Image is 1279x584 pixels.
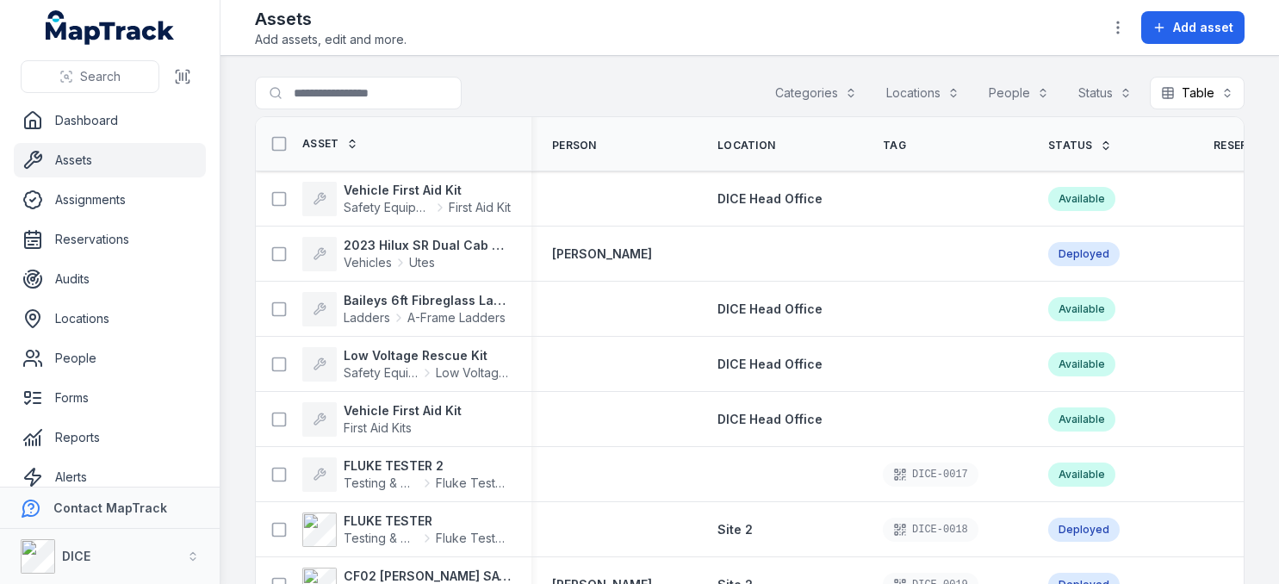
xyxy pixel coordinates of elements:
[1048,297,1115,321] div: Available
[717,411,823,428] a: DICE Head Office
[1141,11,1245,44] button: Add asset
[875,77,971,109] button: Locations
[14,460,206,494] a: Alerts
[344,309,390,326] span: Ladders
[883,518,978,542] div: DICE-0018
[436,530,511,547] span: Fluke Testers
[1067,77,1143,109] button: Status
[1048,242,1120,266] div: Deployed
[1048,463,1115,487] div: Available
[717,190,823,208] a: DICE Head Office
[53,500,167,515] strong: Contact MapTrack
[1048,139,1112,152] a: Status
[302,137,339,151] span: Asset
[344,420,412,435] span: First Aid Kits
[1150,77,1245,109] button: Table
[717,139,775,152] span: Location
[80,68,121,85] span: Search
[344,237,511,254] strong: 2023 Hilux SR Dual Cab Trayback Utility
[883,463,978,487] div: DICE-0017
[552,245,652,263] a: [PERSON_NAME]
[409,254,435,271] span: Utes
[255,7,407,31] h2: Assets
[302,182,511,216] a: Vehicle First Aid KitSafety EquipmentFirst Aid Kit
[764,77,868,109] button: Categories
[717,356,823,373] a: DICE Head Office
[344,182,511,199] strong: Vehicle First Aid Kit
[344,475,419,492] span: Testing & Measuring Equipment
[1048,187,1115,211] div: Available
[436,475,511,492] span: Fluke Testers
[302,137,358,151] a: Asset
[552,139,597,152] span: Person
[1048,352,1115,376] div: Available
[717,522,753,537] span: Site 2
[14,341,206,376] a: People
[14,143,206,177] a: Assets
[717,191,823,206] span: DICE Head Office
[344,199,432,216] span: Safety Equipment
[1173,19,1233,36] span: Add asset
[1048,407,1115,432] div: Available
[978,77,1060,109] button: People
[14,301,206,336] a: Locations
[14,262,206,296] a: Audits
[344,292,511,309] strong: Baileys 6ft Fibreglass Ladder
[717,521,753,538] a: Site 2
[255,31,407,48] span: Add assets, edit and more.
[1048,139,1093,152] span: Status
[436,364,511,382] span: Low Voltage Rescue Kit
[14,222,206,257] a: Reservations
[344,513,511,530] strong: FLUKE TESTER
[14,183,206,217] a: Assignments
[302,457,511,492] a: FLUKE TESTER 2Testing & Measuring EquipmentFluke Testers
[14,381,206,415] a: Forms
[302,237,511,271] a: 2023 Hilux SR Dual Cab Trayback UtilityVehiclesUtes
[302,292,511,326] a: Baileys 6ft Fibreglass LadderLaddersA-Frame Ladders
[344,364,419,382] span: Safety Equipment
[717,412,823,426] span: DICE Head Office
[407,309,506,326] span: A-Frame Ladders
[302,513,511,547] a: FLUKE TESTERTesting & Measuring EquipmentFluke Testers
[1048,518,1120,542] div: Deployed
[883,139,906,152] span: Tag
[302,347,511,382] a: Low Voltage Rescue KitSafety EquipmentLow Voltage Rescue Kit
[62,549,90,563] strong: DICE
[344,402,462,419] strong: Vehicle First Aid Kit
[449,199,511,216] span: First Aid Kit
[717,301,823,316] span: DICE Head Office
[717,357,823,371] span: DICE Head Office
[344,530,419,547] span: Testing & Measuring Equipment
[21,60,159,93] button: Search
[344,254,392,271] span: Vehicles
[46,10,175,45] a: MapTrack
[717,301,823,318] a: DICE Head Office
[14,420,206,455] a: Reports
[14,103,206,138] a: Dashboard
[344,347,511,364] strong: Low Voltage Rescue Kit
[302,402,462,437] a: Vehicle First Aid KitFirst Aid Kits
[344,457,511,475] strong: FLUKE TESTER 2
